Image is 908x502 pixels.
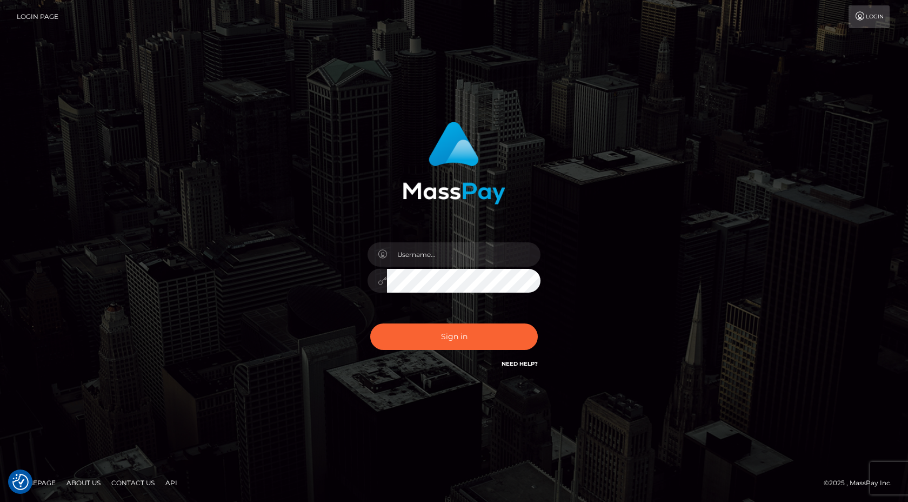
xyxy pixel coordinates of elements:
[107,474,159,491] a: Contact Us
[387,242,540,267] input: Username...
[12,474,29,490] img: Revisit consent button
[502,360,538,367] a: Need Help?
[62,474,105,491] a: About Us
[849,5,890,28] a: Login
[370,323,538,350] button: Sign in
[824,477,900,489] div: © 2025 , MassPay Inc.
[403,122,505,204] img: MassPay Login
[161,474,182,491] a: API
[12,474,60,491] a: Homepage
[17,5,58,28] a: Login Page
[12,474,29,490] button: Consent Preferences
